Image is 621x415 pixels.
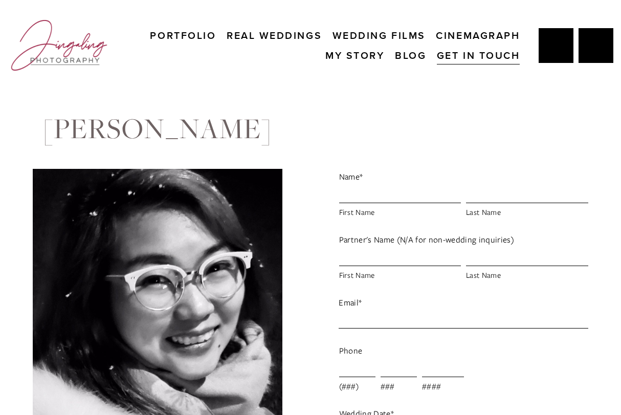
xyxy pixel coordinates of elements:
span: First Name [339,205,461,220]
input: First Name [339,188,461,203]
span: #### [422,379,464,394]
a: Cinemagraph [436,26,520,46]
span: First Name [339,268,461,282]
legend: Name [339,169,363,185]
span: (###) [339,379,375,394]
legend: Partner's Name (N/A for non-wedding inquiries) [339,232,515,248]
input: First Name [339,251,461,266]
a: Instagram [579,28,613,63]
input: ### [381,362,417,377]
a: Blog [395,46,426,65]
input: #### [422,362,464,377]
a: Portfolio [150,26,216,46]
input: (###) [339,362,375,377]
input: Last Name [466,251,588,266]
legend: Phone [339,343,363,359]
label: Email [339,295,588,311]
h1: [PERSON_NAME] [8,112,308,144]
span: ### [381,379,417,394]
span: Last Name [466,268,588,282]
span: Last Name [466,205,588,220]
a: My Story [325,46,384,65]
a: Get In Touch [437,46,520,65]
a: Real Weddings [227,26,322,46]
a: Wedding Films [332,26,426,46]
a: Jing Yang [539,28,573,63]
input: Last Name [466,188,588,203]
img: Jingaling Photography [8,15,111,75]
